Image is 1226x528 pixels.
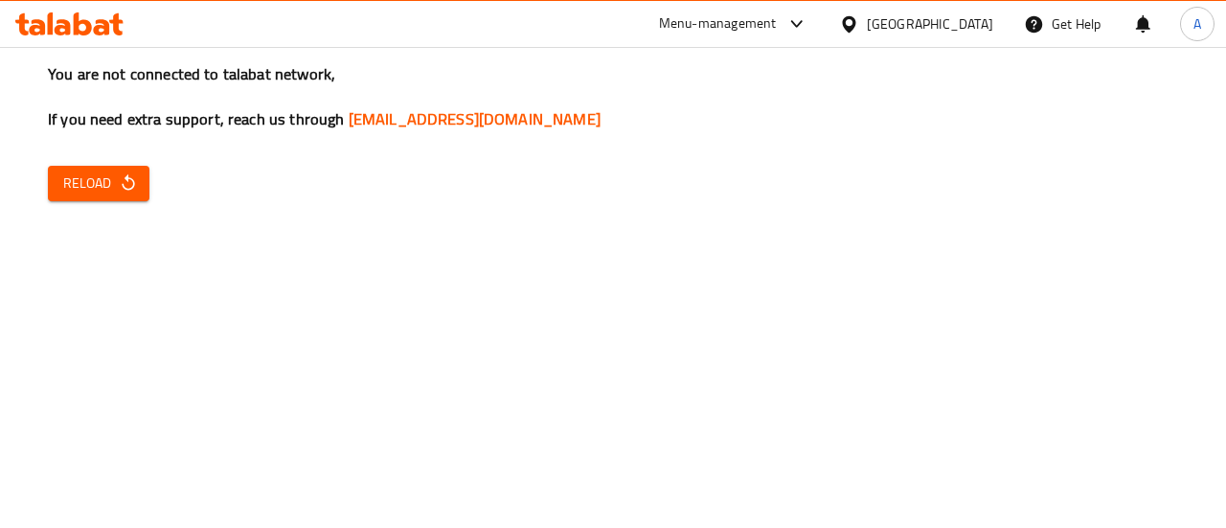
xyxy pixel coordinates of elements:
[63,172,134,195] span: Reload
[349,104,601,133] a: [EMAIL_ADDRESS][DOMAIN_NAME]
[48,166,149,201] button: Reload
[1193,13,1201,34] span: A
[659,12,777,35] div: Menu-management
[867,13,993,34] div: [GEOGRAPHIC_DATA]
[48,63,1178,130] h3: You are not connected to talabat network, If you need extra support, reach us through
